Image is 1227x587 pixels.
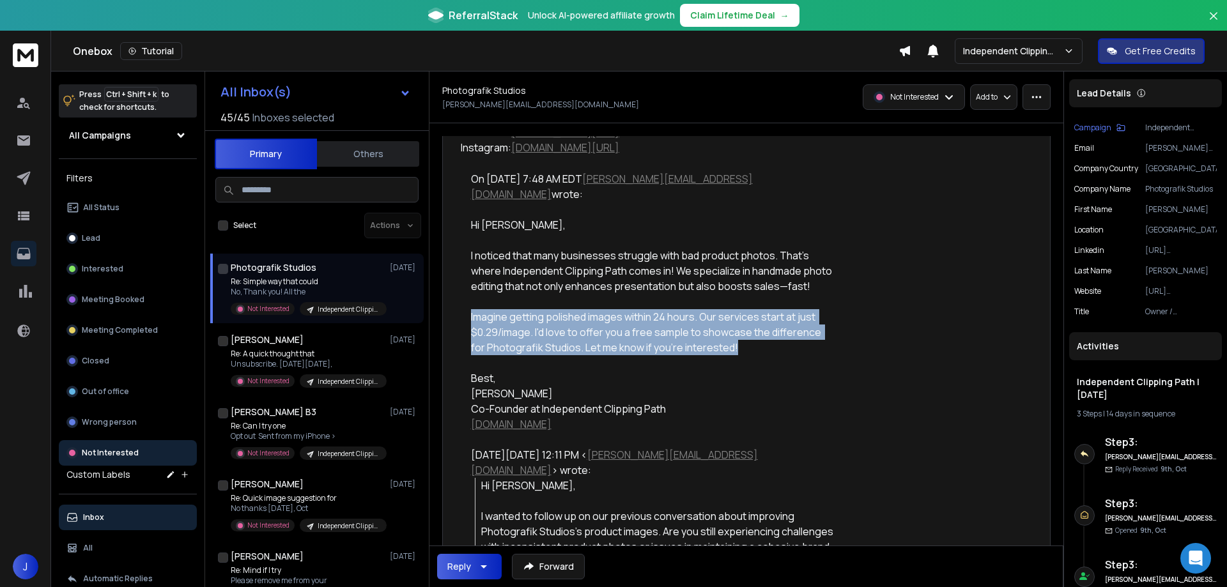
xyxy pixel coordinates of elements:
p: Re: Mind if I try [231,565,384,576]
span: 9th, Oct [1161,464,1187,473]
p: Meeting Completed [82,325,158,335]
p: Opened [1115,526,1166,535]
p: title [1074,307,1089,317]
p: Independent Clipping Path [963,45,1063,57]
h1: Independent Clipping Path | [DATE] [1077,376,1214,401]
p: All [83,543,93,553]
h3: Custom Labels [66,468,130,481]
button: Close banner [1205,8,1222,38]
div: Open Intercom Messenger [1180,543,1211,574]
p: No, Thank you! All the [231,287,384,297]
p: Out of office [82,386,129,397]
div: Hi [PERSON_NAME], [481,478,834,493]
span: 45 / 45 [220,110,250,125]
div: Imagine getting polished images within 24 hours. Our services start at just $0.29/image. I'd love... [471,309,834,355]
p: Independent Clipping Path | [DATE] [318,521,379,531]
div: [PERSON_NAME] [471,386,834,401]
p: [PERSON_NAME] [1145,204,1217,215]
div: Hi [PERSON_NAME], [471,217,834,233]
button: Meeting Booked [59,287,197,312]
p: Independent Clipping Path | [DATE] [1145,123,1217,133]
p: Inbox [83,512,104,522]
p: Not Interested [890,92,939,102]
p: Not Interested [247,376,289,386]
h1: [PERSON_NAME] B3 [231,406,316,418]
button: Inbox [59,505,197,530]
p: Not Interested [247,448,289,458]
a: [PERSON_NAME][EMAIL_ADDRESS][DOMAIN_NAME] [471,172,753,201]
p: Not Interested [82,448,139,458]
img: Sent from Front [461,155,461,156]
button: Forward [512,554,585,579]
button: All Inbox(s) [210,79,421,105]
h6: [PERSON_NAME][EMAIL_ADDRESS][DOMAIN_NAME] [1105,452,1217,462]
p: Campaign [1074,123,1111,133]
h6: [PERSON_NAME][EMAIL_ADDRESS][DOMAIN_NAME] [1105,575,1217,584]
p: No thanks [DATE], Oct [231,503,384,514]
p: [DATE] [390,551,419,561]
div: Best, [471,370,834,386]
div: Co-Founder at Independent Clipping Path [471,401,834,416]
p: Opt out Sent from my iPhone > [231,431,384,441]
h1: [PERSON_NAME] [231,333,304,346]
h3: Inboxes selected [252,110,334,125]
button: Wrong person [59,409,197,435]
div: Onebox [73,42,899,60]
button: Campaign [1074,123,1125,133]
h6: Step 3 : [1105,557,1217,572]
button: Meeting Completed [59,317,197,343]
p: Press to check for shortcuts. [79,88,169,114]
div: Reply [447,560,471,573]
button: Closed [59,348,197,374]
button: Get Free Credits [1098,38,1205,64]
p: Company Country [1074,164,1138,174]
button: Claim Lifetime Deal→ [680,4,799,27]
p: Interested [82,264,123,274]
p: Independent Clipping Path | [DATE] [318,377,379,386]
button: Primary [215,139,317,169]
p: website [1074,286,1101,296]
p: Re: A quick thought that [231,349,384,359]
p: Independent Clipping Path | [DATE] [318,449,379,459]
p: Meeting Booked [82,294,144,305]
p: Please remove me from your [231,576,384,586]
button: All [59,535,197,561]
button: Reply [437,554,502,579]
button: J [13,554,38,579]
p: Closed [82,356,109,366]
p: Unlock AI-powered affiliate growth [528,9,675,22]
p: Add to [976,92,998,102]
p: Not Interested [247,304,289,314]
p: Reply Received [1115,464,1187,474]
p: Get Free Credits [1125,45,1196,57]
p: Independent Clipping Path | [DATE] [318,305,379,314]
p: Lead Details [1077,87,1131,100]
p: Company Name [1074,184,1131,194]
button: Tutorial [120,42,182,60]
p: All Status [83,202,120,213]
p: Wrong person [82,417,137,427]
p: [GEOGRAPHIC_DATA] [1145,225,1217,235]
p: location [1074,225,1104,235]
div: I noticed that many businesses struggle with bad product photos. That's where Independent Clippin... [471,248,834,294]
div: [DATE][DATE] 12:11 PM < > wrote: [471,447,834,478]
p: Lead [82,233,100,243]
label: Select [233,220,256,231]
span: Ctrl + Shift + k [104,87,158,102]
button: All Status [59,195,197,220]
span: → [780,9,789,22]
p: Re: Simple way that could [231,277,384,287]
div: Instagram: [461,140,834,155]
button: Not Interested [59,440,197,466]
h6: Step 3 : [1105,496,1217,511]
p: Automatic Replies [83,574,153,584]
button: All Campaigns [59,123,197,148]
p: [URL][DOMAIN_NAME][PERSON_NAME] [1145,245,1217,255]
span: ReferralStack [449,8,518,23]
h1: [PERSON_NAME] [231,478,304,491]
div: Activities [1069,332,1222,360]
h1: [PERSON_NAME] [231,550,304,563]
p: [GEOGRAPHIC_DATA] [1145,164,1217,174]
h1: All Campaigns [69,129,131,142]
p: Not Interested [247,521,289,530]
